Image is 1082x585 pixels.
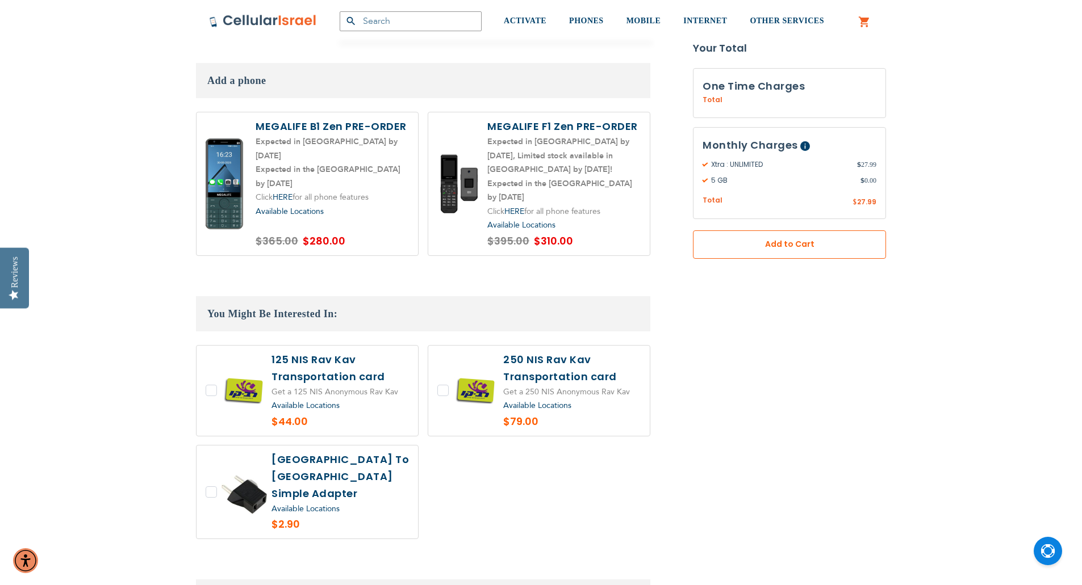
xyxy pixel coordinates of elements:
[730,238,849,250] span: Add to Cart
[503,400,571,411] a: Available Locations
[693,40,886,57] strong: Your Total
[703,138,798,152] span: Monthly Charges
[487,220,555,230] a: Available Locations
[209,14,317,28] img: Cellular Israel Logo
[683,16,727,25] span: INTERNET
[857,159,876,170] span: 27.99
[703,95,722,105] span: Total
[857,197,876,207] span: 27.99
[256,206,324,217] a: Available Locations
[13,548,38,573] div: Accessibility Menu
[703,175,860,186] span: 5 GB
[569,16,604,25] span: PHONES
[800,141,810,151] span: Help
[703,159,857,170] span: Xtra : UNLIMITED
[750,16,824,25] span: OTHER SERVICES
[504,206,524,217] a: HERE
[860,175,876,186] span: 0.00
[703,195,722,206] span: Total
[207,308,337,319] span: You Might Be Interested In:
[703,78,876,95] h3: One Time Charges
[504,16,546,25] span: ACTIVATE
[693,230,886,259] button: Add to Cart
[340,11,482,31] input: Search
[857,159,861,170] span: $
[271,503,340,514] a: Available Locations
[10,256,20,288] div: Reviews
[860,175,864,186] span: $
[271,400,340,411] a: Available Locations
[626,16,661,25] span: MOBILE
[853,197,857,208] span: $
[207,75,266,86] span: Add a phone
[273,192,293,203] a: HERE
